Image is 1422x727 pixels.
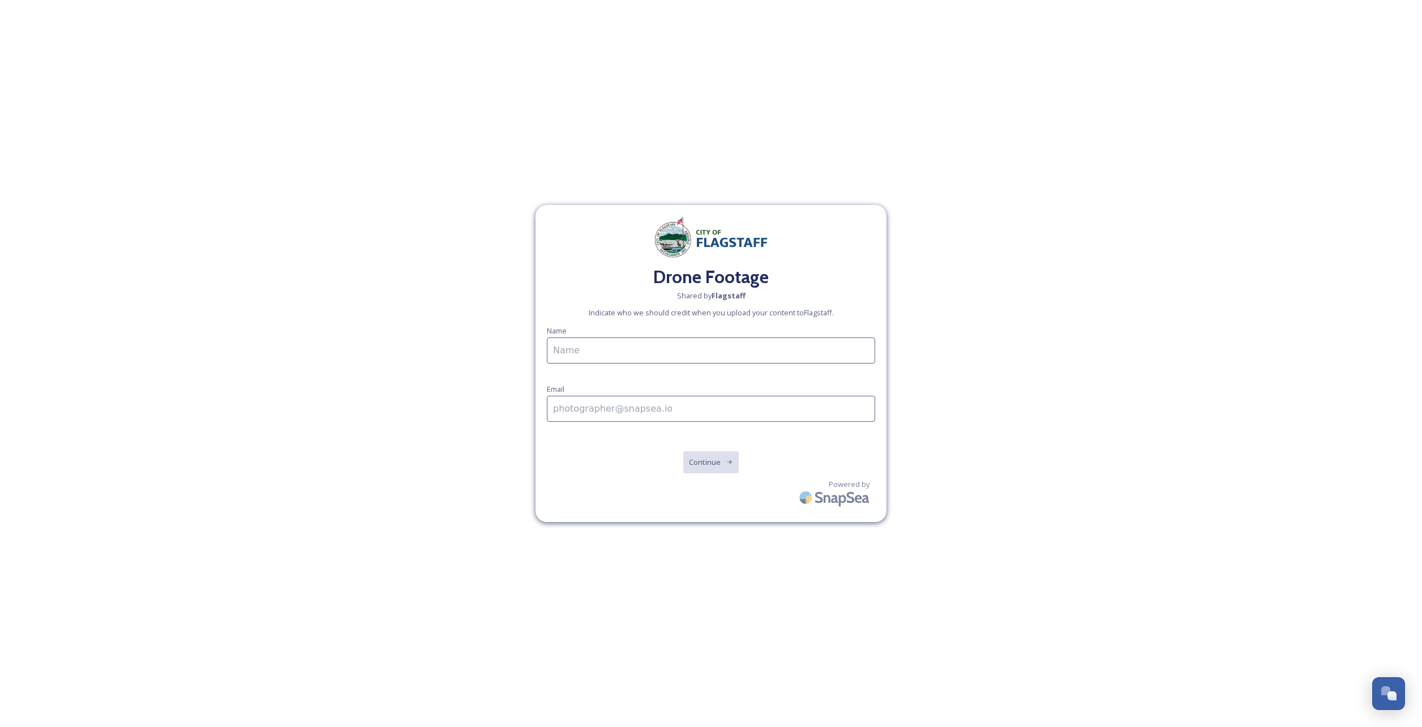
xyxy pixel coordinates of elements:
button: Open Chat [1372,677,1405,710]
h2: Drone Footage [547,263,875,290]
span: Email [547,384,564,394]
span: Name [547,326,567,336]
img: SnapSea Logo [796,484,875,511]
button: Continue [683,451,739,473]
strong: Flagstaff [712,290,746,301]
span: Indicate who we should credit when you upload your content to Flagstaff . [589,307,834,318]
img: Document.png [654,216,768,258]
input: photographer@snapsea.io [547,396,875,422]
span: Shared by [677,290,746,301]
span: Powered by [829,479,870,490]
input: Name [547,337,875,363]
